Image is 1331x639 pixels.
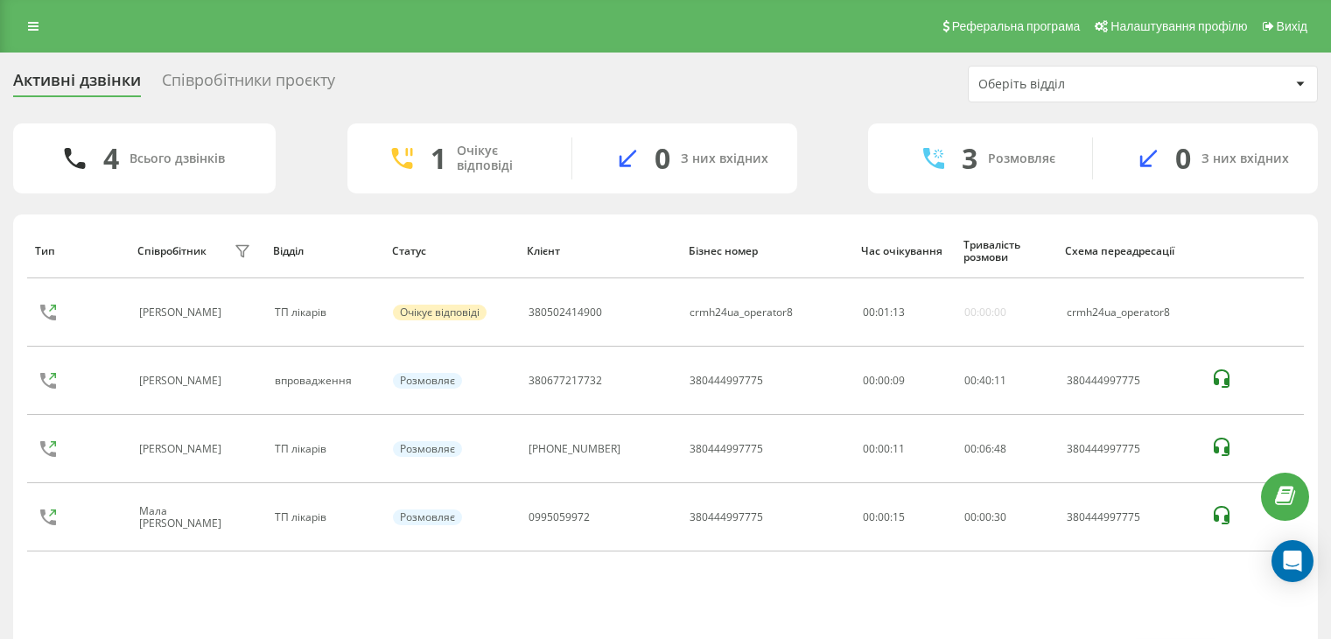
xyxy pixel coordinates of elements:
div: Розмовляє [393,509,462,525]
div: : : [863,306,905,319]
span: 11 [994,373,1006,388]
div: Відділ [273,245,375,257]
div: Очікує відповіді [457,144,545,173]
div: 380677217732 [529,375,602,387]
div: 380444997775 [1067,511,1192,523]
div: Очікує відповіді [393,305,487,320]
div: Розмовляє [393,373,462,389]
div: 1 [431,142,446,175]
span: 01 [878,305,890,319]
span: Реферальна програма [952,19,1081,33]
div: 00:00:09 [863,375,946,387]
div: 380444997775 [690,443,763,455]
div: 380502414900 [529,306,602,319]
div: : : [964,443,1006,455]
div: Співробітники проєкту [162,71,335,98]
div: Статус [392,245,511,257]
span: 40 [979,373,991,388]
div: Тип [35,245,121,257]
div: 380444997775 [690,375,763,387]
div: crmh24ua_operator8 [1067,306,1192,319]
div: Бізнес номер [689,245,845,257]
div: : : [964,511,1006,523]
div: 4 [103,142,119,175]
div: [PERSON_NAME] [139,443,226,455]
div: 00:00:00 [964,306,1006,319]
span: 30 [994,509,1006,524]
span: 48 [994,441,1006,456]
span: 00 [863,305,875,319]
div: ТП лікарів [275,511,374,523]
div: 0995059972 [529,511,590,523]
div: [PERSON_NAME] [139,375,226,387]
div: Розмовляє [393,441,462,457]
span: 00 [964,509,977,524]
div: 380444997775 [1067,443,1192,455]
span: Вихід [1277,19,1307,33]
div: 380444997775 [690,511,763,523]
div: З них вхідних [681,151,768,166]
div: Оберіть відділ [978,77,1187,92]
div: Мала [PERSON_NAME] [139,505,230,530]
span: 00 [964,441,977,456]
div: Розмовляє [988,151,1055,166]
div: Активні дзвінки [13,71,141,98]
span: 00 [979,509,991,524]
div: 0 [655,142,670,175]
div: впровадження [275,375,374,387]
div: 00:00:15 [863,511,946,523]
div: Open Intercom Messenger [1271,540,1313,582]
div: : : [964,375,1006,387]
div: Клієнт [527,245,672,257]
span: 00 [964,373,977,388]
div: ТП лікарів [275,306,374,319]
div: [PHONE_NUMBER] [529,443,620,455]
div: 380444997775 [1067,375,1192,387]
div: Тривалість розмови [963,239,1049,264]
div: Співробітник [137,245,207,257]
span: 06 [979,441,991,456]
div: З них вхідних [1201,151,1289,166]
div: Схема переадресації [1065,245,1194,257]
div: [PERSON_NAME] [139,306,226,319]
span: 13 [893,305,905,319]
div: 3 [962,142,977,175]
div: ТП лікарів [275,443,374,455]
div: Всього дзвінків [130,151,225,166]
span: Налаштування профілю [1110,19,1247,33]
div: crmh24ua_operator8 [690,306,793,319]
div: Час очікування [861,245,947,257]
div: 0 [1175,142,1191,175]
div: 00:00:11 [863,443,946,455]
